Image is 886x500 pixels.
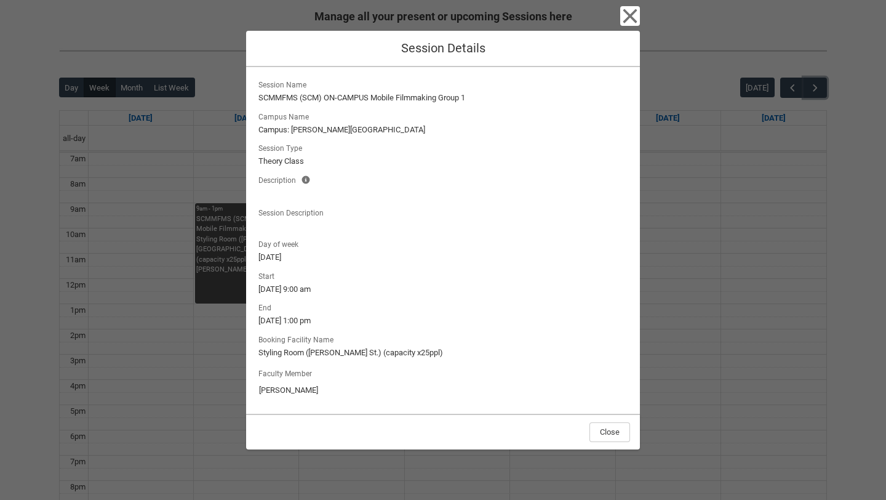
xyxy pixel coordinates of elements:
[258,92,628,104] lightning-formatted-text: SCMMFMS (SCM) ON-CAMPUS Mobile Filmmaking Group 1
[258,315,628,327] lightning-formatted-text: [DATE] 1:00 pm
[401,41,485,55] span: Session Details
[258,172,301,186] span: Description
[258,251,628,264] lightning-formatted-text: [DATE]
[258,236,303,250] span: Day of week
[258,109,314,123] span: Campus Name
[258,140,307,154] span: Session Type
[258,332,338,345] span: Booking Facility Name
[258,155,628,167] lightning-formatted-text: Theory Class
[589,422,630,442] button: Close
[258,124,628,136] lightning-formatted-text: Campus: [PERSON_NAME][GEOGRAPHIC_DATA]
[258,300,276,313] span: End
[258,366,317,379] label: Faculty Member
[258,283,628,296] lightning-formatted-text: [DATE] 9:00 am
[258,347,628,359] lightning-formatted-text: Styling Room ([PERSON_NAME] St.) (capacity x25ppl)
[620,6,640,26] button: Close
[258,205,329,219] span: Session Description
[258,77,311,91] span: Session Name
[258,268,279,282] span: Start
